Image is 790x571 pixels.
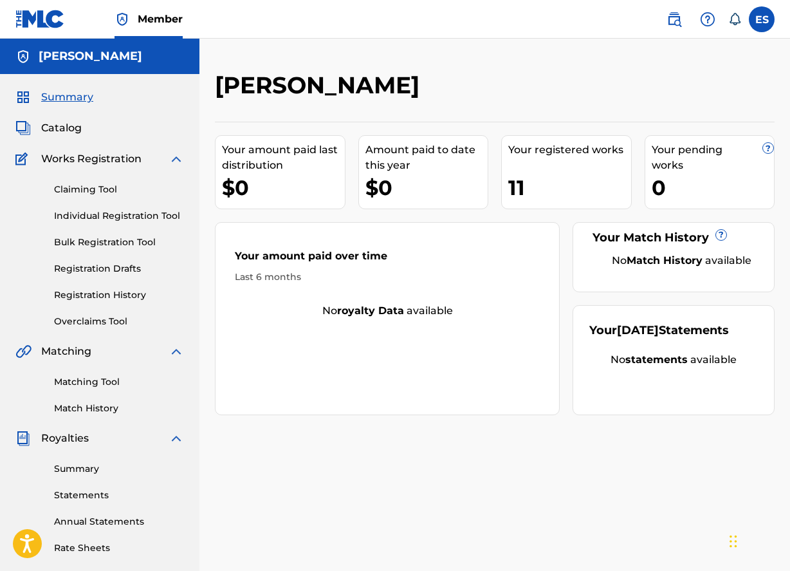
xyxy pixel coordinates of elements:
[15,89,31,105] img: Summary
[15,120,31,136] img: Catalog
[15,120,82,136] a: CatalogCatalog
[222,142,345,173] div: Your amount paid last distribution
[235,248,540,270] div: Your amount paid over time
[589,352,758,368] div: No available
[215,71,426,100] h2: [PERSON_NAME]
[754,371,790,478] iframe: Resource Center
[54,489,184,502] a: Statements
[54,375,184,389] a: Matching Tool
[365,173,488,202] div: $0
[700,12,715,27] img: help
[508,173,631,202] div: 11
[115,12,130,27] img: Top Rightsholder
[728,13,741,26] div: Notifications
[716,230,726,240] span: ?
[589,229,758,247] div: Your Match History
[763,143,773,153] span: ?
[54,315,184,328] a: Overclaims Tool
[54,515,184,529] a: Annual Statements
[589,322,729,339] div: Your Statements
[41,151,142,167] span: Works Registration
[15,10,65,28] img: MLC Logo
[15,151,32,167] img: Works Registration
[54,462,184,476] a: Summary
[337,304,404,317] strong: royalty data
[169,151,184,167] img: expand
[41,431,89,446] span: Royalties
[661,6,687,32] a: Public Search
[41,89,93,105] span: Summary
[726,509,790,571] iframe: Chat Widget
[138,12,183,26] span: Member
[666,12,682,27] img: search
[508,142,631,158] div: Your registered works
[15,431,31,446] img: Royalties
[54,288,184,302] a: Registration History
[54,183,184,196] a: Claiming Tool
[15,49,31,64] img: Accounts
[365,142,488,173] div: Amount paid to date this year
[625,353,688,366] strong: statements
[730,522,737,561] div: Drag
[605,253,758,268] div: No available
[235,270,540,284] div: Last 6 months
[54,402,184,415] a: Match History
[54,262,184,276] a: Registration Drafts
[652,142,775,173] div: Your pending works
[54,236,184,249] a: Bulk Registration Tool
[39,49,142,64] h5: Errol Stapleton
[41,120,82,136] span: Catalog
[169,431,184,446] img: expand
[627,254,703,267] strong: Match History
[695,6,721,32] div: Help
[749,6,775,32] div: User Menu
[222,173,345,202] div: $0
[15,344,32,359] img: Matching
[15,89,93,105] a: SummarySummary
[617,323,659,337] span: [DATE]
[169,344,184,359] img: expand
[41,344,91,359] span: Matching
[652,173,775,202] div: 0
[54,209,184,223] a: Individual Registration Tool
[216,303,559,319] div: No available
[54,541,184,555] a: Rate Sheets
